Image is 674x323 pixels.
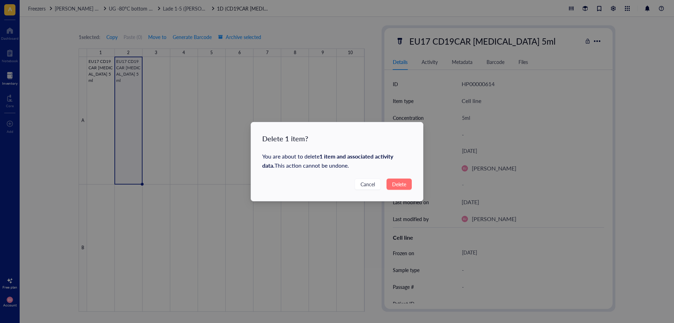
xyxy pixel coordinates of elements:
div: You are about to delete This action cannot be undone. [262,152,412,170]
span: Delete [392,180,406,188]
button: Delete [386,179,412,190]
span: Cancel [361,180,375,188]
button: Cancel [355,179,381,190]
div: Delete 1 item? [262,134,412,143]
strong: 1 item and associated activity data . [262,152,393,169]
